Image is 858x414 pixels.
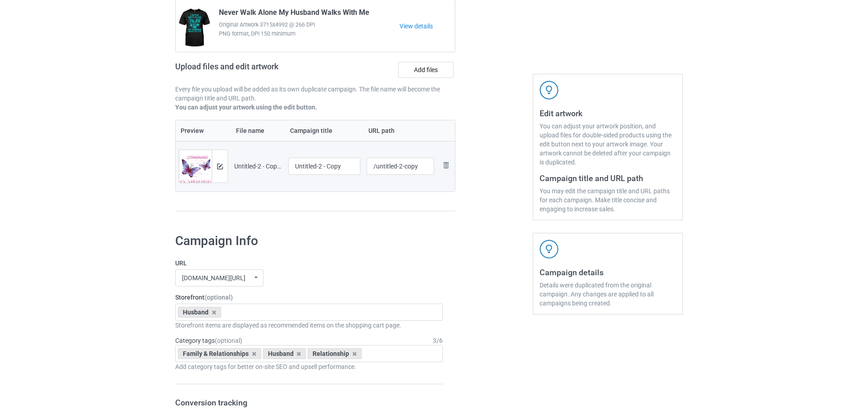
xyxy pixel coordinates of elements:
[217,164,223,169] img: svg+xml;base64,PD94bWwgdmVyc2lvbj0iMS4wIiBlbmNvZGluZz0iVVRGLTgiPz4KPHN2ZyB3aWR0aD0iMTRweCIgaGVpZ2...
[363,120,438,141] th: URL path
[175,293,443,302] label: Storefront
[398,62,454,78] label: Add files
[234,162,282,171] div: Untitled-2 - Copy.png
[219,8,369,20] span: Never Walk Alone My Husband Walks With Me
[182,275,245,281] div: [DOMAIN_NAME][URL]
[176,120,231,141] th: Preview
[231,120,285,141] th: File name
[540,122,676,167] div: You can adjust your artwork position, and upload files for double-sided products using the edit b...
[178,348,261,359] div: Family & Relationships
[440,160,451,171] img: svg+xml;base64,PD94bWwgdmVyc2lvbj0iMS4wIiBlbmNvZGluZz0iVVRGLTgiPz4KPHN2ZyB3aWR0aD0iMjhweCIgaGVpZ2...
[399,22,455,31] a: View details
[175,85,455,103] p: Every file you upload will be added as its own duplicate campaign. The file name will become the ...
[175,362,443,371] div: Add category tags for better on-site SEO and upsell performance.
[540,187,676,214] div: You may edit the campaign title and URL paths for each campaign. Make title concise and engaging ...
[540,173,676,183] h3: Campaign title and URL path
[179,150,212,191] img: original.png
[540,281,676,308] div: Details were duplicated from the original campaign. Any changes are applied to all campaigns bein...
[433,336,443,345] div: 3 / 6
[204,294,233,301] span: (optional)
[175,336,242,345] label: Category tags
[178,307,221,318] div: Husband
[215,337,242,344] span: (optional)
[175,321,443,330] div: Storefront items are displayed as recommended items on the shopping cart page.
[308,348,362,359] div: Relationship
[175,259,443,268] label: URL
[219,29,399,38] span: PNG format, DPI 150 minimum
[219,20,399,29] span: Original Artwork 3715x4992 @ 266 DPI
[540,108,676,118] h3: Edit artwork
[175,233,443,249] h1: Campaign Info
[175,397,443,408] h3: Conversion tracking
[540,81,558,100] img: svg+xml;base64,PD94bWwgdmVyc2lvbj0iMS4wIiBlbmNvZGluZz0iVVRGLTgiPz4KPHN2ZyB3aWR0aD0iNDJweCIgaGVpZ2...
[175,104,317,111] b: You can adjust your artwork using the edit button.
[175,62,343,78] h2: Upload files and edit artwork
[540,267,676,278] h3: Campaign details
[540,240,558,259] img: svg+xml;base64,PD94bWwgdmVyc2lvbj0iMS4wIiBlbmNvZGluZz0iVVRGLTgiPz4KPHN2ZyB3aWR0aD0iNDJweCIgaGVpZ2...
[263,348,306,359] div: Husband
[285,120,363,141] th: Campaign title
